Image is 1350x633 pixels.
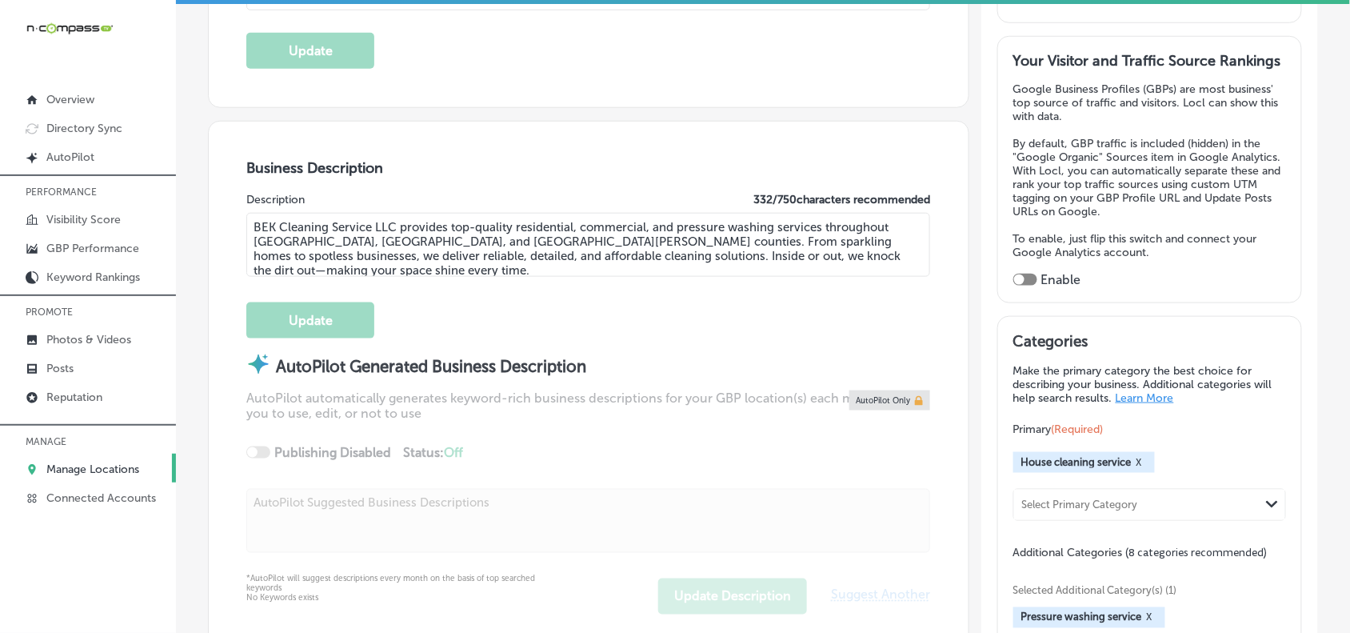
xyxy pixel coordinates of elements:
[1041,272,1081,287] label: Enable
[46,122,122,135] p: Directory Sync
[1013,423,1104,436] span: Primary
[1013,137,1286,218] p: By default, GBP traffic is included (hidden) in the "Google Organic" Sources item in Google Analy...
[1013,82,1286,123] p: Google Business Profiles (GBPs) are most business' top source of traffic and visitors. Locl can s...
[1013,232,1286,259] p: To enable, just flip this switch and connect your Google Analytics account.
[46,93,94,106] p: Overview
[246,302,374,339] button: Update
[1126,546,1268,561] span: (8 categories recommended)
[1013,332,1286,356] h3: Categories
[1052,423,1104,436] span: (Required)
[1013,52,1286,70] h3: Your Visitor and Traffic Source Rankings
[1013,585,1274,597] span: Selected Additional Category(s) (1)
[1013,547,1268,560] span: Additional Categories
[46,333,131,347] p: Photos & Videos
[46,463,139,476] p: Manage Locations
[246,33,374,69] button: Update
[46,242,139,255] p: GBP Performance
[46,362,74,375] p: Posts
[1116,391,1174,405] a: Learn More
[246,159,930,177] h3: Business Description
[753,193,930,206] label: 332 / 750 characters recommended
[46,150,94,164] p: AutoPilot
[46,213,121,226] p: Visibility Score
[1013,364,1286,405] p: Make the primary category the best choice for describing your business. Additional categories wil...
[246,213,930,277] textarea: BEK Cleaning Service LLC provides top-quality residential, commercial, and pressure washing servi...
[1132,456,1147,469] button: X
[46,391,102,404] p: Reputation
[276,357,586,376] strong: AutoPilot Generated Business Description
[246,352,270,376] img: autopilot-icon
[1022,499,1138,511] div: Select Primary Category
[46,270,140,284] p: Keyword Rankings
[26,21,114,36] img: 660ab0bf-5cc7-4cb8-ba1c-48b5ae0f18e60NCTV_CLogo_TV_Black_-500x88.png
[1021,611,1142,623] span: Pressure washing service
[246,193,305,206] label: Description
[1142,611,1157,624] button: X
[46,491,156,505] p: Connected Accounts
[1021,456,1132,468] span: House cleaning service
